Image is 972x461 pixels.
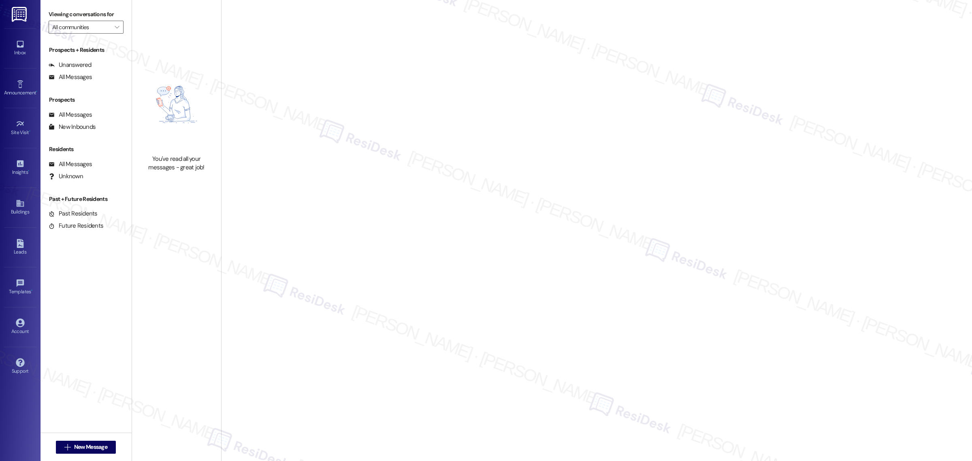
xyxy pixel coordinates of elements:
[4,316,36,338] a: Account
[4,356,36,378] a: Support
[40,195,132,203] div: Past + Future Residents
[49,172,83,181] div: Unknown
[40,96,132,104] div: Prospects
[141,58,212,151] img: empty-state
[49,111,92,119] div: All Messages
[115,24,119,30] i: 
[56,441,116,454] button: New Message
[31,288,32,293] span: •
[4,237,36,258] a: Leads
[40,145,132,154] div: Residents
[36,89,37,94] span: •
[29,128,30,134] span: •
[49,73,92,81] div: All Messages
[40,46,132,54] div: Prospects + Residents
[64,444,70,450] i: 
[49,61,92,69] div: Unanswered
[4,37,36,59] a: Inbox
[12,7,28,22] img: ResiDesk Logo
[74,443,107,451] span: New Message
[49,160,92,169] div: All Messages
[49,222,103,230] div: Future Residents
[141,155,212,172] div: You've read all your messages - great job!
[4,117,36,139] a: Site Visit •
[52,21,111,34] input: All communities
[4,276,36,298] a: Templates •
[4,196,36,218] a: Buildings
[49,8,124,21] label: Viewing conversations for
[4,157,36,179] a: Insights •
[49,123,96,131] div: New Inbounds
[49,209,98,218] div: Past Residents
[28,168,29,174] span: •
